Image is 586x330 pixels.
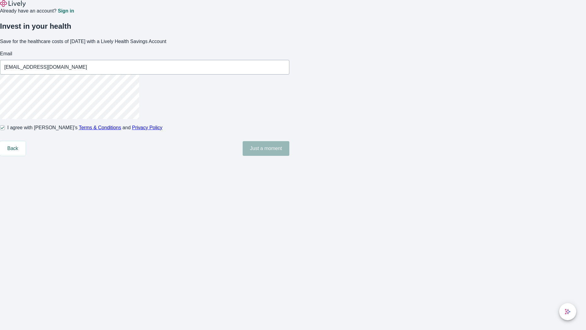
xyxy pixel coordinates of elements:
[132,125,163,130] a: Privacy Policy
[58,9,74,13] a: Sign in
[565,309,571,315] svg: Lively AI Assistant
[79,125,121,130] a: Terms & Conditions
[7,124,162,131] span: I agree with [PERSON_NAME]’s and
[559,303,576,320] button: chat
